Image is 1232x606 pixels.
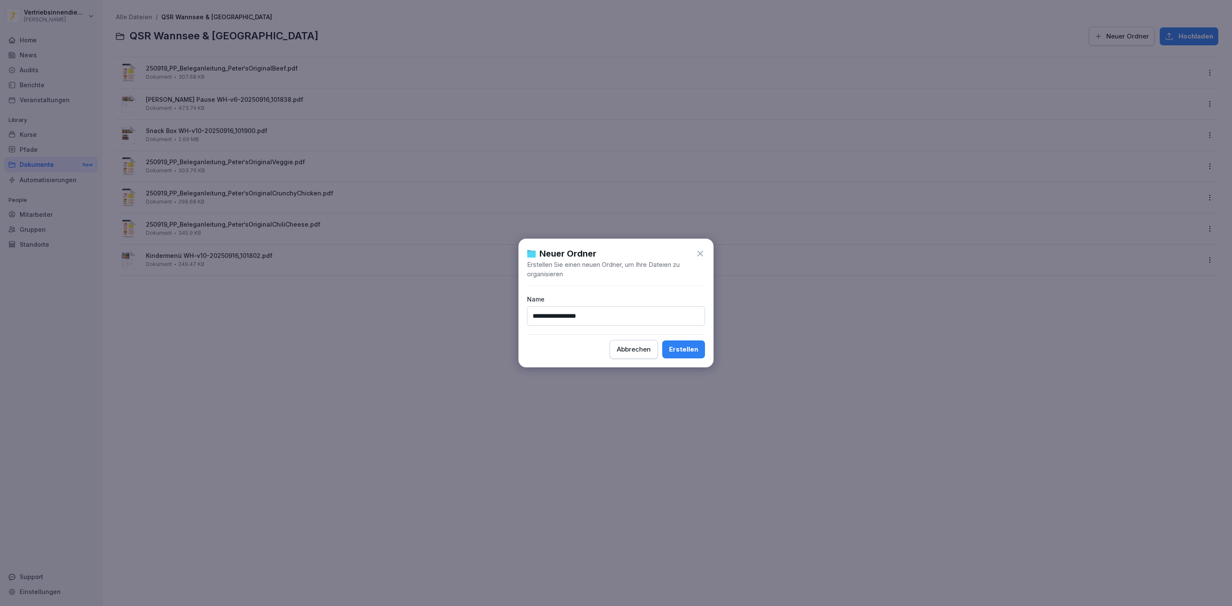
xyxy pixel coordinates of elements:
p: Name [527,295,705,304]
button: Erstellen [662,340,705,358]
h1: Neuer Ordner [539,247,596,260]
button: Abbrechen [610,340,658,359]
div: Erstellen [669,345,698,354]
p: Erstellen Sie einen neuen Ordner, um Ihre Dateien zu organisieren [527,260,705,279]
div: Abbrechen [617,345,651,354]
